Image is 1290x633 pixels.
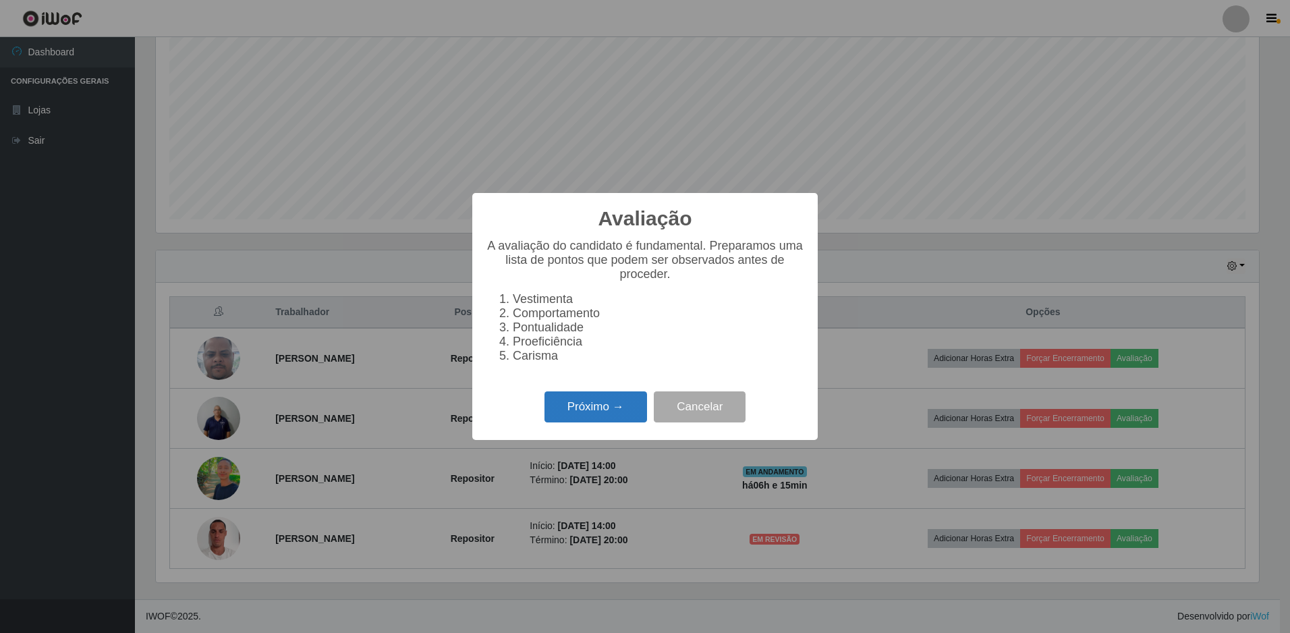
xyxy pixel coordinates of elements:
[654,391,746,423] button: Cancelar
[598,207,692,231] h2: Avaliação
[513,306,804,321] li: Comportamento
[544,391,647,423] button: Próximo →
[486,239,804,281] p: A avaliação do candidato é fundamental. Preparamos uma lista de pontos que podem ser observados a...
[513,349,804,363] li: Carisma
[513,292,804,306] li: Vestimenta
[513,335,804,349] li: Proeficiência
[513,321,804,335] li: Pontualidade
